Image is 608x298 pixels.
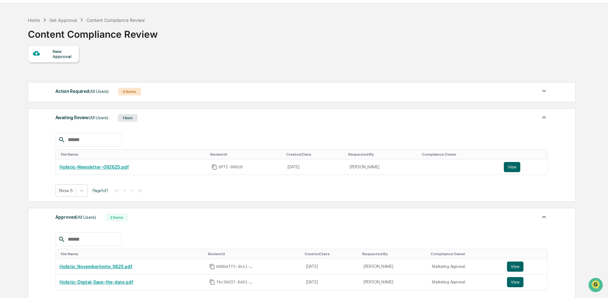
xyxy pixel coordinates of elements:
span: Page 1 of 1 [92,188,108,193]
div: 1 Item [118,114,137,122]
td: [DATE] [302,275,360,290]
div: Content Compliance Review [86,17,145,23]
div: Start new chat [22,49,104,55]
span: 868b4f73-de11-40a8-b1ae-804f59972118 [216,264,254,269]
div: Toggle SortBy [208,252,300,256]
div: Content Compliance Review [28,23,158,40]
a: Powered byPylon [45,107,77,112]
div: Toggle SortBy [210,152,281,157]
button: |< [113,188,120,193]
span: Copy Id [209,264,215,269]
button: View [507,262,523,272]
a: View [504,162,544,172]
a: Holistic-Newsletter-092625.pdf [60,165,129,170]
div: 🗄️ [46,81,51,86]
button: < [121,188,128,193]
td: [PERSON_NAME] [360,275,428,290]
button: View [504,162,520,172]
span: Preclearance [13,80,41,86]
span: Copy Id [209,279,215,285]
span: fbc38d37-6d41-41f9-93d2-c2f2d5602b98 [216,280,254,285]
span: (All Users) [76,215,96,220]
div: Toggle SortBy [431,252,501,256]
div: 🔎 [6,93,11,98]
div: Toggle SortBy [348,152,417,157]
div: New Approval [53,49,74,59]
img: caret [540,87,548,95]
a: 🗄️Attestations [43,77,81,89]
span: (All Users) [89,89,109,94]
div: 🖐️ [6,81,11,86]
span: Copy Id [212,164,217,170]
button: Start new chat [108,50,115,58]
span: Data Lookup [13,92,40,98]
iframe: Open customer support [588,277,605,294]
a: 🖐️Preclearance [4,77,43,89]
div: 2 Items [105,214,128,221]
a: Holistic-Digital-Save-the-date.pdf [60,280,133,285]
td: Marketing Approval [428,275,503,290]
td: [PERSON_NAME] [360,259,428,275]
div: Toggle SortBy [305,252,357,256]
td: [PERSON_NAME] [346,159,419,175]
td: [DATE] [284,159,346,175]
div: Toggle SortBy [508,252,545,256]
a: View [507,262,544,272]
td: Marketing Approval [428,259,503,275]
span: (All Users) [89,115,108,120]
div: Toggle SortBy [422,152,497,157]
div: Awaiting Review [55,113,108,122]
button: > [129,188,135,193]
div: Toggle SortBy [362,252,426,256]
div: Home [28,17,40,23]
div: Toggle SortBy [286,152,343,157]
img: caret [540,113,548,121]
button: View [507,277,523,287]
p: How can we help? [6,13,115,23]
div: 0 Items [118,88,141,95]
img: 1746055101610-c473b297-6a78-478c-a979-82029cc54cd1 [6,49,18,60]
div: Toggle SortBy [61,152,205,157]
span: Attestations [52,80,79,86]
div: Action Required [55,87,109,95]
a: View [507,277,544,287]
img: caret [540,213,548,221]
td: [DATE] [302,259,360,275]
a: Holistic_NovemberInvite_9825.pdf [60,264,132,269]
div: Toggle SortBy [61,252,203,256]
div: Approved [55,213,96,221]
span: UPTI-00010 [218,165,243,170]
a: 🔎Data Lookup [4,89,42,101]
div: Get Approval [49,17,77,23]
div: We're available if you need us! [22,55,80,60]
span: Pylon [63,107,77,112]
div: Toggle SortBy [505,152,545,157]
button: >| [136,188,143,193]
